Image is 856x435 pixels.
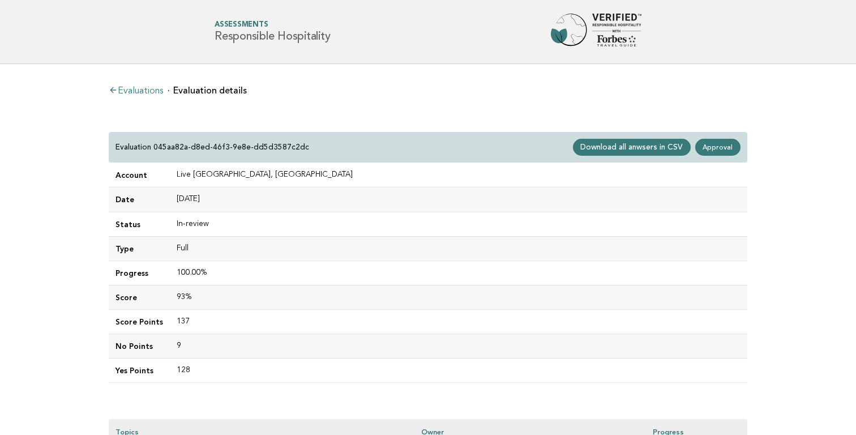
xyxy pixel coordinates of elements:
td: No Points [109,334,170,358]
td: 9 [170,334,747,358]
td: Account [109,163,170,187]
a: Approval [695,139,741,156]
td: Date [109,187,170,212]
td: 100.00% [170,261,747,285]
a: Evaluations [109,87,163,96]
td: Live [GEOGRAPHIC_DATA], [GEOGRAPHIC_DATA] [170,163,747,187]
td: Full [170,236,747,261]
a: Download all anwsers in CSV [573,139,691,156]
p: Evaluation 045aa82a-d8ed-46f3-9e8e-dd5d3587c2dc [115,142,309,152]
td: Progress [109,261,170,285]
td: 128 [170,359,747,383]
td: Type [109,236,170,261]
td: [DATE] [170,187,747,212]
td: Status [109,212,170,236]
td: Yes Points [109,359,170,383]
h1: Responsible Hospitality [215,22,330,42]
td: Score [109,285,170,309]
td: In-review [170,212,747,236]
td: 137 [170,309,747,334]
span: Assessments [215,22,330,29]
td: Score Points [109,309,170,334]
li: Evaluation details [168,86,247,95]
td: 93% [170,285,747,309]
img: Forbes Travel Guide [551,14,641,50]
